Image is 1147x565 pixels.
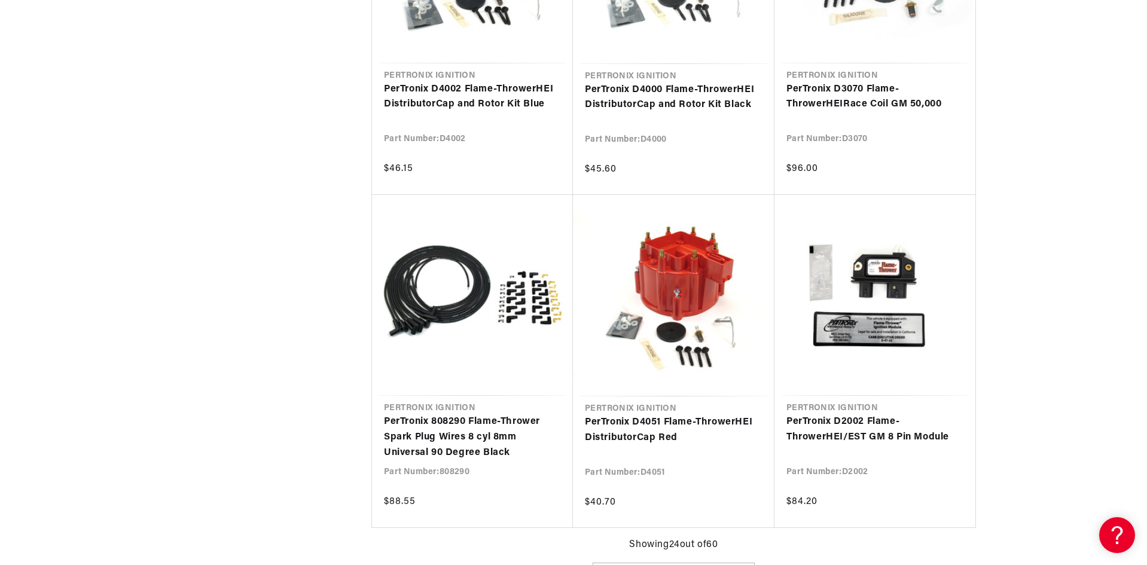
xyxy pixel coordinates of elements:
[384,414,561,460] a: PerTronix 808290 Flame-Thrower Spark Plug Wires 8 cyl 8mm Universal 90 Degree Black
[786,414,963,445] a: PerTronix D2002 Flame-ThrowerHEI/EST GM 8 Pin Module
[585,83,762,113] a: PerTronix D4000 Flame-ThrowerHEI DistributorCap and Rotor Kit Black
[786,82,963,112] a: PerTronix D3070 Flame-ThrowerHEIRace Coil GM 50,000
[585,415,762,445] a: PerTronix D4051 Flame-ThrowerHEI DistributorCap Red
[629,537,718,553] span: Showing 24 out of 60
[384,82,561,112] a: PerTronix D4002 Flame-ThrowerHEI DistributorCap and Rotor Kit Blue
